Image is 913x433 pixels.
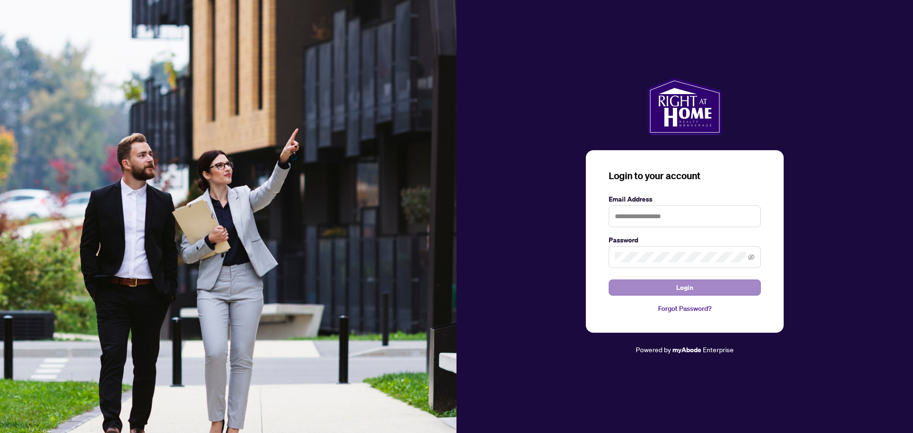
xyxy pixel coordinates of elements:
[609,194,761,204] label: Email Address
[748,254,755,260] span: eye-invisible
[672,345,701,355] a: myAbode
[636,345,671,354] span: Powered by
[609,169,761,183] h3: Login to your account
[609,303,761,314] a: Forgot Password?
[609,279,761,296] button: Login
[609,235,761,245] label: Password
[648,78,721,135] img: ma-logo
[703,345,734,354] span: Enterprise
[676,280,693,295] span: Login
